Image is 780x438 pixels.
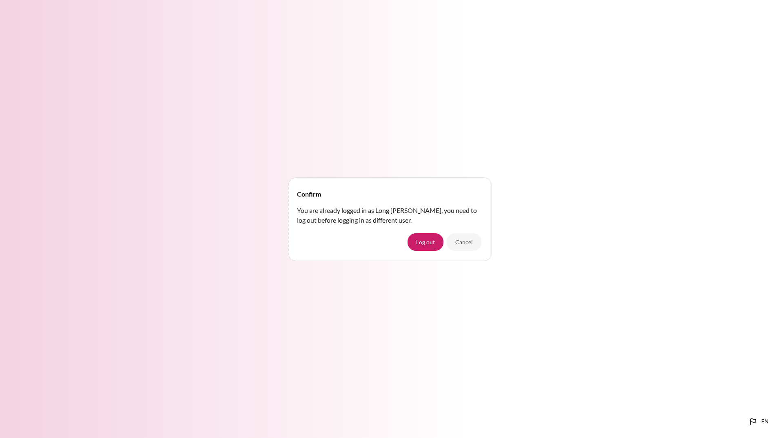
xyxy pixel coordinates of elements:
[408,233,443,250] button: Log out
[745,414,772,430] button: Languages
[761,418,769,426] span: en
[447,233,481,250] button: Cancel
[297,189,321,199] h4: Confirm
[297,206,483,225] p: You are already logged in as Long [PERSON_NAME], you need to log out before logging in as differe...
